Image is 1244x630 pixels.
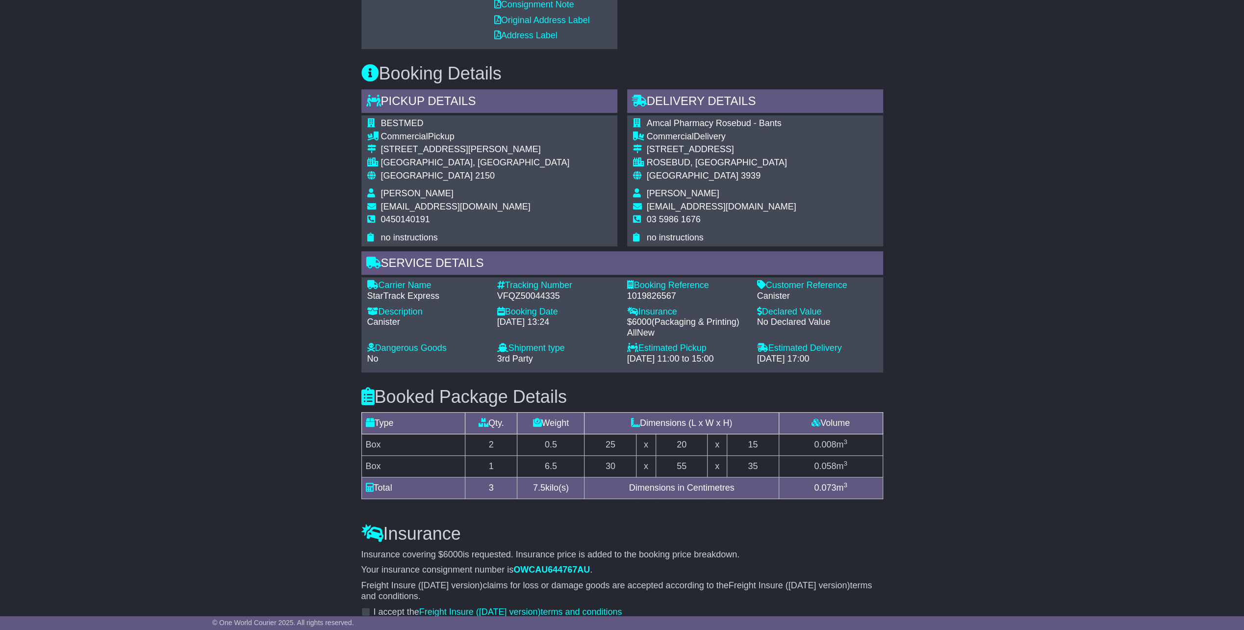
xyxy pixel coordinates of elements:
span: © One World Courier 2025. All rights reserved. [212,619,354,627]
div: Pickup Details [361,89,617,116]
td: 3 [465,477,517,499]
td: m [779,477,883,499]
div: Shipment type [497,343,617,354]
td: Type [361,413,465,434]
span: Packaging & Printing [655,317,736,327]
span: [EMAIL_ADDRESS][DOMAIN_NAME] [381,202,531,211]
div: ROSEBUD, [GEOGRAPHIC_DATA] [647,157,796,168]
td: m [779,434,883,456]
span: Commercial [647,131,694,141]
td: kilo(s) [517,477,584,499]
span: no instructions [381,233,438,242]
td: Total [361,477,465,499]
td: 20 [656,434,708,456]
div: Estimated Delivery [757,343,877,354]
span: 0450140191 [381,214,430,224]
td: Qty. [465,413,517,434]
td: Box [361,456,465,477]
span: [PERSON_NAME] [381,188,454,198]
div: AllNew [627,328,747,339]
td: 15 [727,434,779,456]
span: Amcal Pharmacy Rosebud - Bants [647,118,782,128]
td: Dimensions (L x W x H) [584,413,779,434]
span: Commercial [381,131,428,141]
div: Canister [367,317,487,328]
span: 03 5986 1676 [647,214,701,224]
div: Booking Date [497,307,617,317]
span: 3939 [741,171,761,181]
div: Delivery Details [627,89,883,116]
h3: Booked Package Details [361,387,883,407]
td: Dimensions in Centimetres [584,477,779,499]
td: Volume [779,413,883,434]
h3: Insurance [361,524,883,544]
div: [GEOGRAPHIC_DATA], [GEOGRAPHIC_DATA] [381,157,570,168]
span: no instructions [647,233,704,242]
div: Dangerous Goods [367,343,487,354]
div: Declared Value [757,307,877,317]
td: 1 [465,456,517,477]
a: Address Label [494,30,558,40]
span: 0.073 [814,483,836,493]
sup: 3 [843,481,847,489]
span: OWCAU644767AU [513,565,590,575]
div: Customer Reference [757,280,877,291]
div: 1019826567 [627,291,747,302]
td: Box [361,434,465,456]
span: [PERSON_NAME] [647,188,719,198]
div: Delivery [647,131,796,142]
div: Estimated Pickup [627,343,747,354]
a: Original Address Label [494,15,590,25]
div: Canister [757,291,877,302]
td: 2 [465,434,517,456]
div: No Declared Value [757,317,877,328]
div: $ ( ) [627,317,747,338]
div: Description [367,307,487,317]
label: I accept the [374,607,622,618]
sup: 3 [843,460,847,467]
div: Insurance [627,307,747,317]
div: Pickup [381,131,570,142]
td: 35 [727,456,779,477]
span: 0.008 [814,440,836,449]
div: Carrier Name [367,280,487,291]
span: 0.058 [814,461,836,471]
span: 7.5 [533,483,545,493]
span: Freight Insure ([DATE] version) [729,580,850,590]
span: 2150 [475,171,495,181]
td: 25 [584,434,636,456]
div: Booking Reference [627,280,747,291]
div: [STREET_ADDRESS] [647,144,796,155]
span: [GEOGRAPHIC_DATA] [381,171,473,181]
td: 30 [584,456,636,477]
span: 3rd Party [497,354,533,364]
td: 55 [656,456,708,477]
div: Service Details [361,251,883,278]
span: 6000 [443,550,463,559]
span: [GEOGRAPHIC_DATA] [647,171,738,181]
td: x [708,434,727,456]
span: Freight Insure ([DATE] version) [419,607,541,617]
td: x [636,456,656,477]
span: 6000 [632,317,652,327]
td: x [636,434,656,456]
span: [EMAIL_ADDRESS][DOMAIN_NAME] [647,202,796,211]
span: BESTMED [381,118,424,128]
sup: 3 [843,438,847,446]
div: VFQZ50044335 [497,291,617,302]
div: StarTrack Express [367,291,487,302]
td: x [708,456,727,477]
p: claims for loss or damage goods are accepted according to the terms and conditions. [361,580,883,602]
div: [DATE] 17:00 [757,354,877,365]
p: Your insurance consignment number is . [361,565,883,576]
div: Tracking Number [497,280,617,291]
td: 6.5 [517,456,584,477]
a: Freight Insure ([DATE] version)terms and conditions [419,607,622,617]
h3: Booking Details [361,64,883,83]
td: 0.5 [517,434,584,456]
span: Freight Insure ([DATE] version) [361,580,483,590]
span: No [367,354,379,364]
p: Insurance covering $ is requested. Insurance price is added to the booking price breakdown. [361,550,883,560]
div: [DATE] 11:00 to 15:00 [627,354,747,365]
td: m [779,456,883,477]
